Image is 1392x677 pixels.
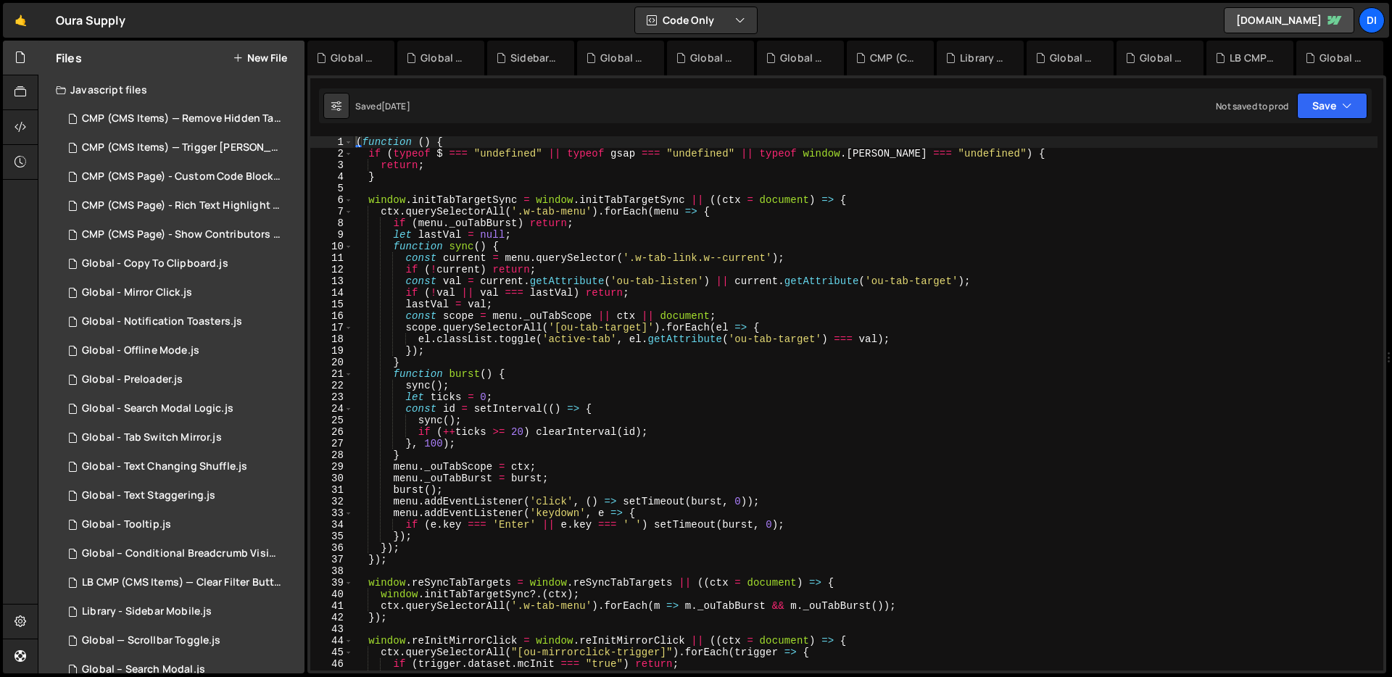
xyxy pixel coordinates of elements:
div: Global - Text Staggering.css [600,51,647,65]
div: 45 [310,647,353,658]
div: CMP (CMS Page) - Custom Code Block Setup.js [82,170,282,183]
div: 6 [310,194,353,206]
div: 31 [310,484,353,496]
div: 28 [310,449,353,461]
div: 33 [310,507,353,519]
button: Save [1297,93,1367,119]
div: Global - Notification Toasters.js [82,315,242,328]
div: 14937/44585.js [56,307,304,336]
div: 4 [310,171,353,183]
div: Global - Offline Mode.js [1050,51,1096,65]
div: 42 [310,612,353,623]
div: 30 [310,473,353,484]
div: Library - Sidebar Mobile.js [960,51,1006,65]
div: 21 [310,368,353,380]
div: 14937/44851.js [56,394,304,423]
button: Code Only [635,7,757,33]
div: 14937/44170.js [56,539,310,568]
div: Global - Tooltip.js [82,518,171,531]
div: 16 [310,310,353,322]
a: [DOMAIN_NAME] [1224,7,1354,33]
div: 9 [310,229,353,241]
div: 8 [310,217,353,229]
div: 24 [310,403,353,415]
div: 2 [310,148,353,159]
div: CMP (CMS Page) - Show Contributors Name.js [82,228,282,241]
div: 5 [310,183,353,194]
div: CMP (CMS Items) — Remove Hidden Tags on Load.js [82,112,282,125]
div: 23 [310,391,353,403]
div: Global - Text Changing Shuffle.js [82,460,247,473]
div: Global - Notification Toasters.js [1140,51,1186,65]
div: 40 [310,589,353,600]
div: 20 [310,357,353,368]
div: 41 [310,600,353,612]
div: Global - Search Modal Logic.js [690,51,737,65]
div: 36 [310,542,353,554]
div: 14937/43535.js [56,104,310,133]
div: Sidebar — UI States & Interactions.css [510,51,557,65]
div: 29 [310,461,353,473]
div: Global - Copy To Clipboard.js [82,257,228,270]
div: Oura Supply [56,12,125,29]
div: 14937/44586.js [56,336,304,365]
div: Global - Copy To Clipboard.js [1319,51,1366,65]
div: 27 [310,438,353,449]
div: 7 [310,206,353,217]
div: 14937/44781.js [56,481,304,510]
div: 15 [310,299,353,310]
div: Global - Text Changing Shuffle.js [331,51,377,65]
div: Global - Mirror Click.js [82,286,192,299]
div: 14937/44597.js [56,191,310,220]
div: 1 [310,136,353,148]
button: New File [233,52,287,64]
div: [DATE] [381,100,410,112]
div: 14937/44582.js [56,249,304,278]
div: 12 [310,264,353,275]
div: 18 [310,333,353,345]
div: Global - Search Modal Logic.js [82,402,233,415]
a: Di [1359,7,1385,33]
div: Global - Preloader.js [82,373,183,386]
div: CMP (CMS Page) - Rich Text Highlight Pill.js [870,51,916,65]
div: 14937/43958.js [56,365,304,394]
div: 17 [310,322,353,333]
div: Global – Search Modal.js [82,663,205,676]
div: Global - Text Staggering.js [82,489,215,502]
div: 14937/44471.js [56,278,304,307]
div: 11 [310,252,353,264]
a: 🤙 [3,3,38,38]
div: Not saved to prod [1216,100,1288,112]
div: 14937/39947.js [56,626,304,655]
div: Global - Tab Switch Mirror.js [82,431,222,444]
div: LB CMP (CMS Items) — Clear Filter Buttons.js [1230,51,1276,65]
div: CMP (CMS Page) - Rich Text Highlight Pill.js [82,199,282,212]
div: 26 [310,426,353,438]
div: 14937/44281.js [56,162,310,191]
div: 38 [310,565,353,577]
div: 39 [310,577,353,589]
div: 44 [310,635,353,647]
div: 14937/43376.js [56,568,310,597]
div: 14937/44593.js [56,597,304,626]
div: 14937/43515.js [56,133,310,162]
div: 14937/44562.js [56,510,304,539]
div: 14937/44194.js [56,220,310,249]
div: 37 [310,554,353,565]
div: 14937/45200.js [56,452,304,481]
div: 13 [310,275,353,287]
div: Library - Sidebar Mobile.js [82,605,212,618]
div: Javascript files [38,75,304,104]
div: 19 [310,345,353,357]
div: 35 [310,531,353,542]
div: 43 [310,623,353,635]
div: Global — Scrollbar Toggle.js [82,634,220,647]
div: Global - Tab Switch Mirror.js [420,51,467,65]
div: Saved [355,100,410,112]
div: 10 [310,241,353,252]
div: 3 [310,159,353,171]
div: 14937/44975.js [56,423,304,452]
div: Global - Offline Mode.js [82,344,199,357]
div: 25 [310,415,353,426]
